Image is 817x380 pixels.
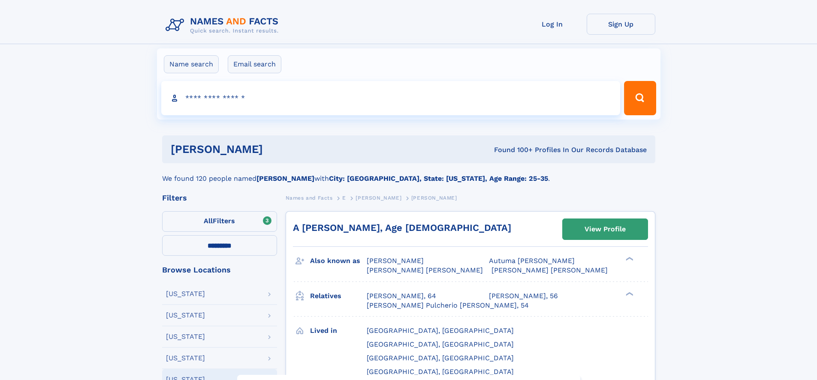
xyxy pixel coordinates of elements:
[256,174,314,183] b: [PERSON_NAME]
[162,211,277,232] label: Filters
[563,219,648,239] a: View Profile
[624,256,634,262] div: ❯
[310,323,367,338] h3: Lived in
[367,368,514,376] span: [GEOGRAPHIC_DATA], [GEOGRAPHIC_DATA]
[356,192,401,203] a: [PERSON_NAME]
[367,340,514,348] span: [GEOGRAPHIC_DATA], [GEOGRAPHIC_DATA]
[166,290,205,297] div: [US_STATE]
[171,144,379,155] h1: [PERSON_NAME]
[587,14,655,35] a: Sign Up
[378,145,647,155] div: Found 100+ Profiles In Our Records Database
[342,195,346,201] span: E
[624,81,656,115] button: Search Button
[356,195,401,201] span: [PERSON_NAME]
[329,174,548,183] b: City: [GEOGRAPHIC_DATA], State: [US_STATE], Age Range: 25-35
[166,312,205,319] div: [US_STATE]
[411,195,457,201] span: [PERSON_NAME]
[293,222,511,233] a: A [PERSON_NAME], Age [DEMOGRAPHIC_DATA]
[367,326,514,335] span: [GEOGRAPHIC_DATA], [GEOGRAPHIC_DATA]
[367,291,436,301] a: [PERSON_NAME], 64
[367,354,514,362] span: [GEOGRAPHIC_DATA], [GEOGRAPHIC_DATA]
[162,163,655,184] div: We found 120 people named with .
[228,55,281,73] label: Email search
[518,14,587,35] a: Log In
[310,254,367,268] h3: Also known as
[367,257,424,265] span: [PERSON_NAME]
[161,81,621,115] input: search input
[491,266,608,274] span: [PERSON_NAME] [PERSON_NAME]
[367,266,483,274] span: [PERSON_NAME] [PERSON_NAME]
[204,217,213,225] span: All
[166,333,205,340] div: [US_STATE]
[367,301,529,310] a: [PERSON_NAME] Pulcherio [PERSON_NAME], 54
[489,291,558,301] a: [PERSON_NAME], 56
[162,266,277,274] div: Browse Locations
[342,192,346,203] a: E
[624,291,634,296] div: ❯
[310,289,367,303] h3: Relatives
[489,257,575,265] span: Autuma [PERSON_NAME]
[166,355,205,362] div: [US_STATE]
[585,219,626,239] div: View Profile
[162,194,277,202] div: Filters
[162,14,286,37] img: Logo Names and Facts
[286,192,333,203] a: Names and Facts
[164,55,219,73] label: Name search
